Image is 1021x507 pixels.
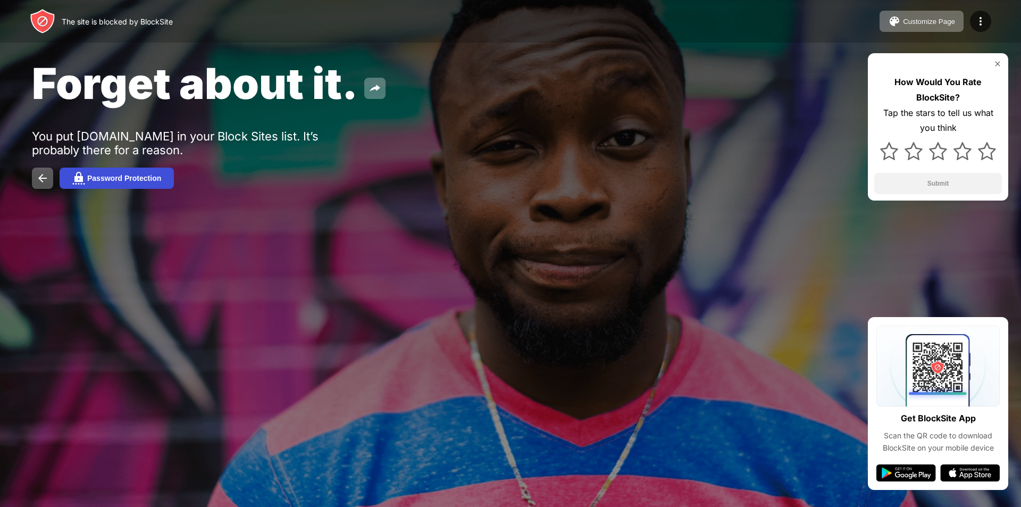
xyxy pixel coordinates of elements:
button: Customize Page [880,11,964,32]
button: Password Protection [60,168,174,189]
img: pallet.svg [888,15,901,28]
button: Submit [874,173,1002,194]
img: password.svg [72,172,85,185]
img: star.svg [929,142,947,160]
span: Forget about it. [32,57,358,109]
div: Get BlockSite App [901,411,976,426]
img: back.svg [36,172,49,185]
div: The site is blocked by BlockSite [62,17,173,26]
div: Scan the QR code to download BlockSite on your mobile device [876,430,1000,454]
img: rate-us-close.svg [993,60,1002,68]
img: header-logo.svg [30,9,55,34]
div: Tap the stars to tell us what you think [874,105,1002,136]
div: Customize Page [903,18,955,26]
img: app-store.svg [940,464,1000,481]
img: google-play.svg [876,464,936,481]
img: star.svg [905,142,923,160]
div: Password Protection [87,174,161,182]
div: You put [DOMAIN_NAME] in your Block Sites list. It’s probably there for a reason. [32,129,361,157]
div: How Would You Rate BlockSite? [874,74,1002,105]
img: star.svg [953,142,972,160]
img: star.svg [978,142,996,160]
img: qrcode.svg [876,326,1000,406]
img: star.svg [880,142,898,160]
img: menu-icon.svg [974,15,987,28]
img: share.svg [369,82,381,95]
